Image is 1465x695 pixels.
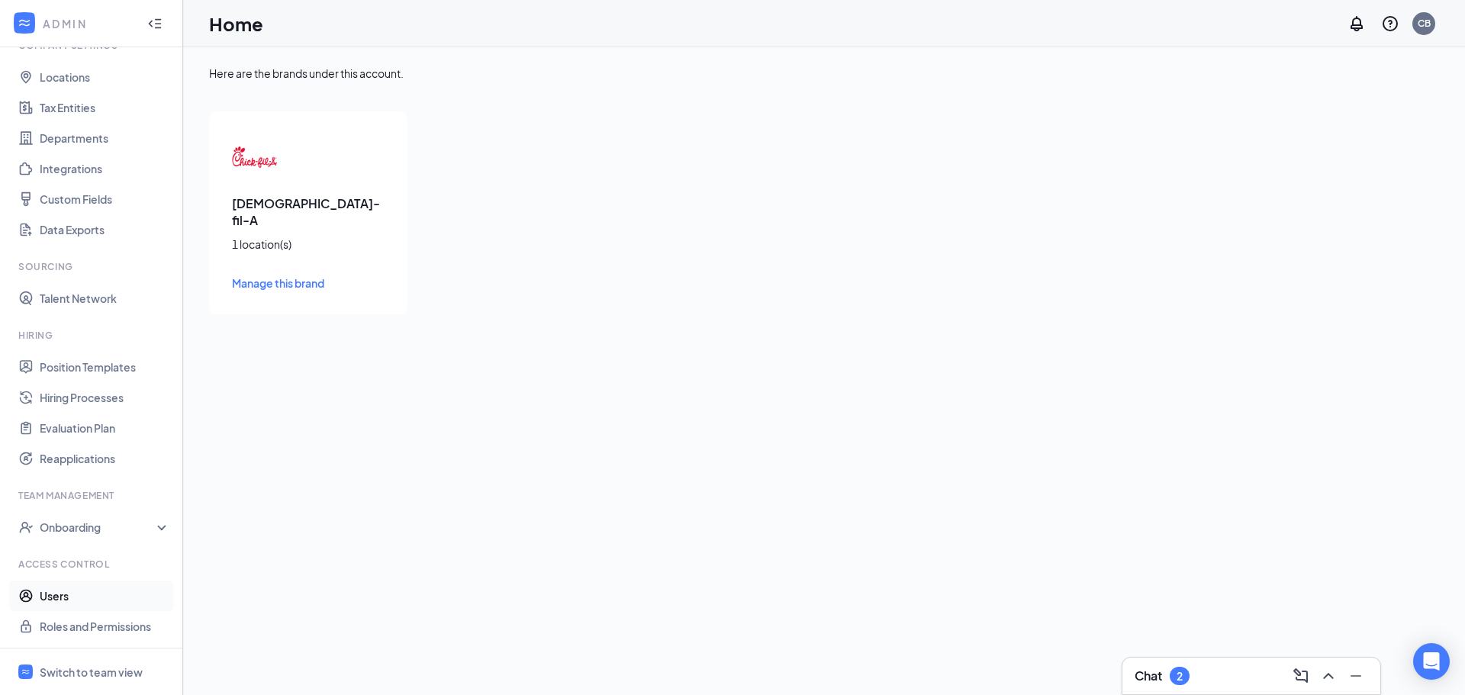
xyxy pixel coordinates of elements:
[1347,667,1365,685] svg: Minimize
[209,66,1439,81] div: Here are the brands under this account.
[18,520,34,535] svg: UserCheck
[18,558,167,571] div: Access control
[232,236,385,252] div: 1 location(s)
[1289,664,1313,688] button: ComposeMessage
[232,134,278,180] img: Chick-fil-A logo
[232,276,324,290] span: Manage this brand
[1347,14,1366,33] svg: Notifications
[232,195,385,229] h3: [DEMOGRAPHIC_DATA]-fil-A
[147,16,163,31] svg: Collapse
[18,329,167,342] div: Hiring
[18,489,167,502] div: Team Management
[40,520,157,535] div: Onboarding
[1319,667,1338,685] svg: ChevronUp
[40,214,170,245] a: Data Exports
[40,413,170,443] a: Evaluation Plan
[17,15,32,31] svg: WorkstreamLogo
[21,667,31,677] svg: WorkstreamLogo
[40,611,170,642] a: Roles and Permissions
[40,62,170,92] a: Locations
[18,260,167,273] div: Sourcing
[1177,670,1183,683] div: 2
[40,123,170,153] a: Departments
[209,11,263,37] h1: Home
[40,184,170,214] a: Custom Fields
[43,16,134,31] div: ADMIN
[1344,664,1368,688] button: Minimize
[1381,14,1399,33] svg: QuestionInfo
[40,581,170,611] a: Users
[232,275,385,291] a: Manage this brand
[40,664,143,680] div: Switch to team view
[40,153,170,184] a: Integrations
[1292,667,1310,685] svg: ComposeMessage
[40,92,170,123] a: Tax Entities
[40,382,170,413] a: Hiring Processes
[40,352,170,382] a: Position Templates
[1413,643,1450,680] div: Open Intercom Messenger
[1316,664,1341,688] button: ChevronUp
[40,443,170,474] a: Reapplications
[40,283,170,314] a: Talent Network
[1418,17,1431,30] div: CB
[1135,668,1162,684] h3: Chat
